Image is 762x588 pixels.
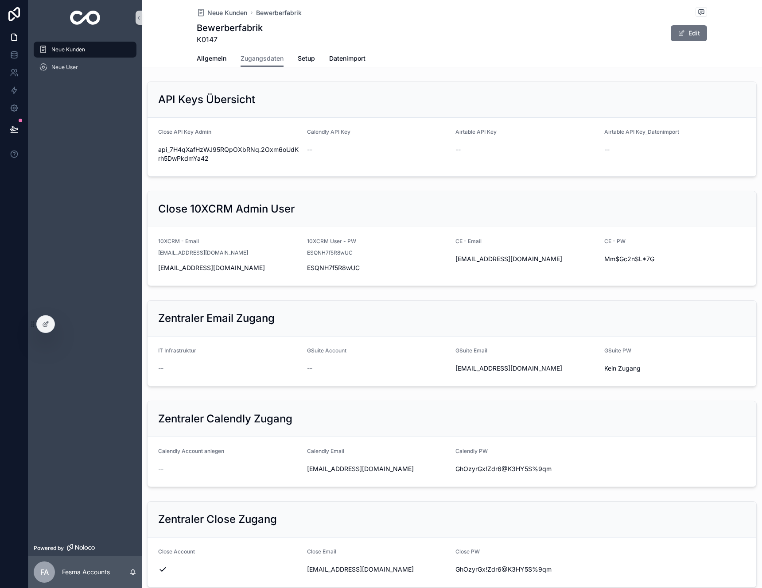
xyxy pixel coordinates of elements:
span: Close API Key Admin [158,128,211,135]
span: CE - Email [455,238,482,244]
span: [EMAIL_ADDRESS][DOMAIN_NAME] [455,364,597,373]
span: Calendly API Key [307,128,350,135]
span: Calendly Email [307,448,344,454]
h1: Bewerberfabrik [197,22,263,34]
a: Zugangsdaten [241,50,284,67]
span: Powered by [34,545,64,552]
span: Neue Kunden [207,8,247,17]
span: [EMAIL_ADDRESS][DOMAIN_NAME] [158,249,248,256]
span: Close Account [158,548,195,555]
span: GhOzyrGx!Zdr6@K3HY5S%9qm [455,464,597,473]
span: K0147 [197,34,263,45]
span: FA [40,567,49,577]
span: Neue Kunden [51,46,85,53]
a: Neue User [34,59,136,75]
span: Allgemein [197,54,226,63]
h2: API Keys Übersicht [158,93,255,107]
h2: Zentraler Email Zugang [158,311,275,325]
span: GSuite Account [307,347,346,354]
span: -- [455,145,461,154]
span: [EMAIL_ADDRESS][DOMAIN_NAME] [158,263,300,272]
span: -- [158,364,163,373]
a: Allgemein [197,50,226,68]
span: 10XCRM User - PW [307,238,356,244]
span: Close PW [455,548,480,555]
span: api_7H4qXafHzWJ95RQpOXbRNq.2Oxm6oUdKrh5DwPkdmYa42 [158,145,300,163]
a: Datenimport [329,50,365,68]
span: Airtable API Key_Datenimport [604,128,679,135]
span: Kein Zugang [604,364,746,373]
button: Edit [671,25,707,41]
span: ESQNH7f5R8wUC [307,249,353,256]
a: Setup [298,50,315,68]
span: ESQNH7f5R8wUC [307,263,449,272]
p: Fesma Accounts [62,568,110,576]
span: Mm$Gc2n$L*7G [604,255,746,263]
span: GhOzyrGx!Zdr6@K3HY5S%9qm [455,565,597,574]
img: App logo [70,11,101,25]
a: Bewerberfabrik [256,8,302,17]
span: Neue User [51,64,78,71]
span: Calendly PW [455,448,488,454]
a: Neue Kunden [197,8,247,17]
span: -- [307,145,312,154]
span: Datenimport [329,54,365,63]
h2: Zentraler Calendly Zugang [158,412,292,426]
span: -- [604,145,610,154]
span: Close Email [307,548,336,555]
span: Airtable API Key [455,128,497,135]
span: CE - PW [604,238,626,244]
h2: Zentraler Close Zugang [158,512,277,526]
span: IT Infrastruktur [158,347,196,354]
span: -- [307,364,312,373]
span: Calendly Account anlegen [158,448,224,454]
span: Zugangsdaten [241,54,284,63]
a: Neue Kunden [34,42,136,58]
span: [EMAIL_ADDRESS][DOMAIN_NAME] [455,255,597,263]
span: Setup [298,54,315,63]
span: GSuite PW [604,347,631,354]
div: scrollable content [28,35,142,87]
span: [EMAIL_ADDRESS][DOMAIN_NAME] [307,565,449,574]
span: [EMAIL_ADDRESS][DOMAIN_NAME] [307,464,449,473]
span: GSuite Email [455,347,487,354]
a: Powered by [28,540,142,556]
h2: Close 10XCRM Admin User [158,202,295,216]
span: 10XCRM - Email [158,238,199,244]
span: -- [158,464,163,473]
